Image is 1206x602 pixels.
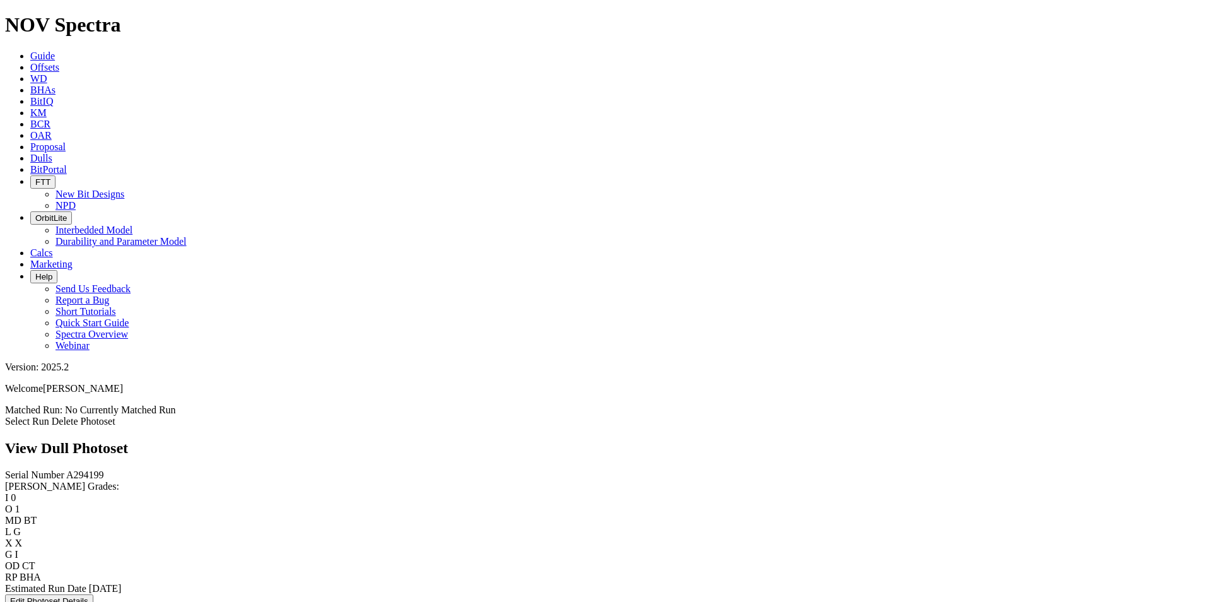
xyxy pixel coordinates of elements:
[5,481,1201,492] div: [PERSON_NAME] Grades:
[30,259,73,269] a: Marketing
[30,153,52,163] a: Dulls
[66,469,104,480] span: A294199
[30,247,53,258] a: Calcs
[5,538,13,548] label: X
[15,549,18,560] span: I
[13,526,21,537] span: G
[56,200,76,211] a: NPD
[56,225,132,235] a: Interbedded Model
[22,560,35,571] span: CT
[30,107,47,118] a: KM
[5,404,62,415] span: Matched Run:
[35,177,50,187] span: FTT
[52,416,115,427] a: Delete Photoset
[30,130,52,141] a: OAR
[5,492,8,503] label: I
[5,416,49,427] a: Select Run
[56,329,128,339] a: Spectra Overview
[5,383,1201,394] p: Welcome
[5,469,64,480] label: Serial Number
[56,236,187,247] a: Durability and Parameter Model
[15,538,23,548] span: X
[30,141,66,152] a: Proposal
[5,13,1201,37] h1: NOV Spectra
[30,175,56,189] button: FTT
[56,340,90,351] a: Webinar
[5,549,13,560] label: G
[15,504,20,514] span: 1
[35,272,52,281] span: Help
[5,560,20,571] label: OD
[5,362,1201,373] div: Version: 2025.2
[11,492,16,503] span: 0
[30,119,50,129] a: BCR
[30,73,47,84] a: WD
[5,526,11,537] label: L
[30,50,55,61] a: Guide
[5,504,13,514] label: O
[5,583,86,594] label: Estimated Run Date
[35,213,67,223] span: OrbitLite
[30,164,67,175] a: BitPortal
[43,383,123,394] span: [PERSON_NAME]
[30,211,72,225] button: OrbitLite
[30,96,53,107] a: BitIQ
[56,317,129,328] a: Quick Start Guide
[5,515,21,526] label: MD
[56,189,124,199] a: New Bit Designs
[65,404,176,415] span: No Currently Matched Run
[89,583,122,594] span: [DATE]
[24,515,37,526] span: BT
[56,295,109,305] a: Report a Bug
[56,283,131,294] a: Send Us Feedback
[30,270,57,283] button: Help
[5,572,17,582] label: RP
[30,85,56,95] a: BHAs
[5,440,1201,457] h2: View Dull Photoset
[56,306,116,317] a: Short Tutorials
[20,572,41,582] span: BHA
[30,62,59,73] a: Offsets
